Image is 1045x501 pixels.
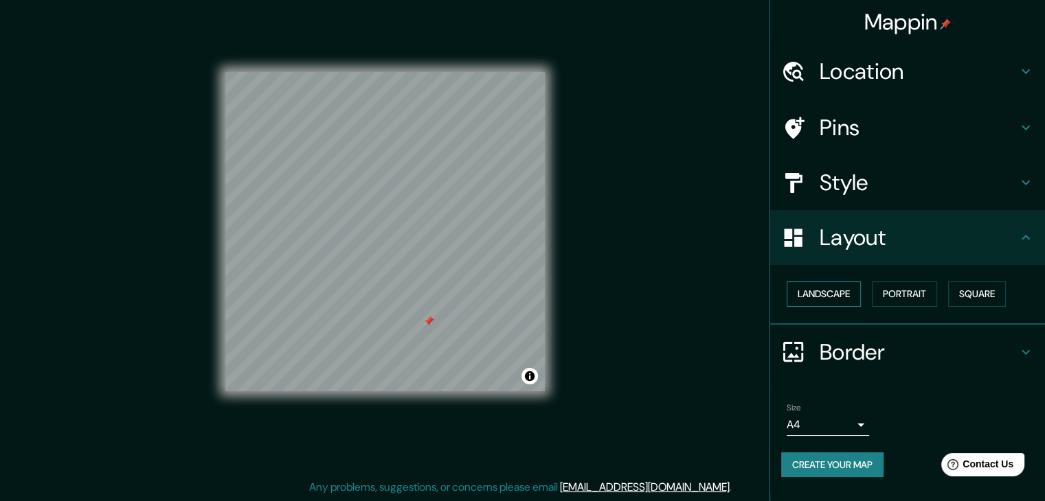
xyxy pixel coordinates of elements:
iframe: Help widget launcher [923,447,1030,486]
h4: Layout [820,224,1018,251]
img: pin-icon.png [940,19,951,30]
div: A4 [787,414,869,436]
h4: Location [820,58,1018,85]
h4: Style [820,169,1018,196]
h4: Border [820,338,1018,366]
div: Layout [770,210,1045,265]
div: Pins [770,100,1045,155]
a: [EMAIL_ADDRESS][DOMAIN_NAME] [560,480,730,494]
label: Size [787,401,801,413]
div: Style [770,155,1045,210]
button: Square [948,281,1006,307]
div: . [732,479,734,496]
button: Toggle attribution [521,368,538,384]
h4: Pins [820,114,1018,141]
button: Portrait [872,281,937,307]
canvas: Map [225,72,545,391]
button: Create your map [781,452,884,478]
div: Border [770,325,1045,380]
p: Any problems, suggestions, or concerns please email . [309,479,732,496]
div: . [734,479,737,496]
h4: Mappin [864,8,952,36]
button: Landscape [787,281,861,307]
div: Location [770,44,1045,99]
